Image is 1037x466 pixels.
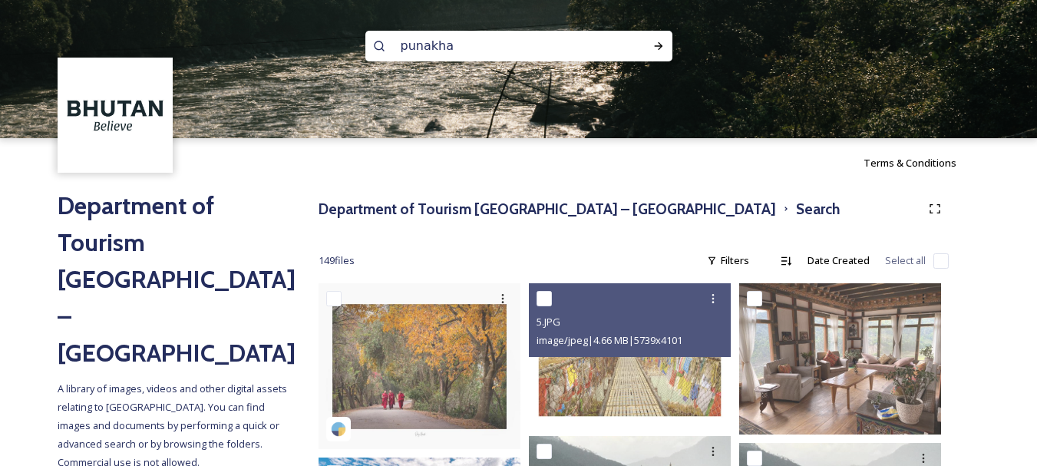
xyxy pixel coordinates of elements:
img: snapsea-logo.png [331,421,346,437]
span: image/jpeg | 4.66 MB | 5739 x 4101 [537,333,682,347]
div: Date Created [800,246,877,276]
img: Homestay_Interiors.JPG [739,283,941,435]
span: 5.JPG [537,315,560,329]
div: Filters [699,246,757,276]
span: 149 file s [319,253,355,268]
span: Select all [885,253,926,268]
h3: Department of Tourism [GEOGRAPHIC_DATA] – [GEOGRAPHIC_DATA] [319,198,776,220]
a: Terms & Conditions [864,154,979,172]
img: rudymareelphotography-17999895331746650.jpg [319,283,520,449]
h2: Department of Tourism [GEOGRAPHIC_DATA] – [GEOGRAPHIC_DATA] [58,187,288,372]
h3: Search [796,198,840,220]
img: BT_Logo_BB_Lockup_CMYK_High%2520Res.jpg [60,60,171,171]
span: Terms & Conditions [864,156,956,170]
input: Search [393,29,603,63]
